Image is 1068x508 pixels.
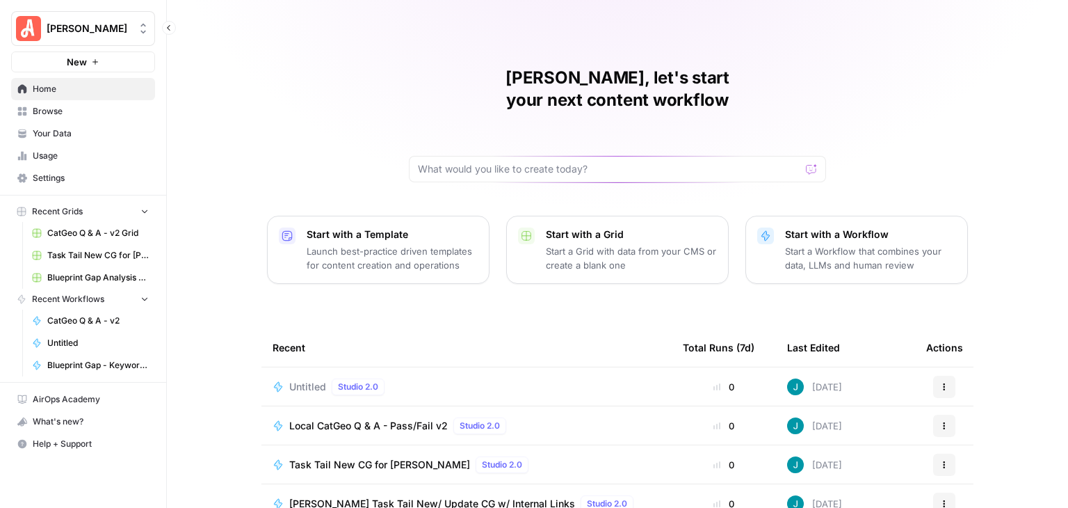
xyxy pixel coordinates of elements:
[787,418,804,434] img: gsxx783f1ftko5iaboo3rry1rxa5
[47,227,149,239] span: CatGeo Q & A - v2 Grid
[47,249,149,262] span: Task Tail New CG for [PERSON_NAME] Grid
[33,127,149,140] span: Your Data
[11,100,155,122] a: Browse
[26,267,155,289] a: Blueprint Gap Analysis Grid
[12,411,154,432] div: What's new?
[67,55,87,69] span: New
[267,216,489,284] button: Start with a TemplateLaunch best-practice driven templates for content creation and operations
[11,289,155,310] button: Recent Workflows
[683,458,765,472] div: 0
[307,228,478,241] p: Start with a Template
[745,216,968,284] button: Start with a WorkflowStart a Workflow that combines your data, LLMs and human review
[16,16,41,41] img: Angi Logo
[11,411,155,433] button: What's new?
[338,381,378,393] span: Studio 2.0
[11,388,155,411] a: AirOps Academy
[11,433,155,455] button: Help + Support
[47,359,149,372] span: Blueprint Gap - Keyword Idea Generator
[11,201,155,222] button: Recent Grids
[546,244,717,272] p: Start a Grid with data from your CMS or create a blank one
[33,83,149,95] span: Home
[26,354,155,376] a: Blueprint Gap - Keyword Idea Generator
[273,457,661,473] a: Task Tail New CG for [PERSON_NAME]Studio 2.0
[11,145,155,167] a: Usage
[26,310,155,332] a: CatGeo Q & A - v2
[307,244,478,272] p: Launch best-practice driven templates for content creation and operations
[787,379,842,395] div: [DATE]
[289,458,470,472] span: Task Tail New CG for [PERSON_NAME]
[787,328,840,367] div: Last Edited
[289,380,326,394] span: Untitled
[32,293,104,305] span: Recent Workflows
[683,380,765,394] div: 0
[787,418,842,434] div: [DATE]
[11,167,155,189] a: Settings
[26,244,155,267] a: Task Tail New CG for [PERSON_NAME] Grid
[785,244,956,272] p: Start a Workflow that combines your data, LLMs and human review
[11,51,155,72] button: New
[460,420,500,432] span: Studio 2.0
[506,216,729,284] button: Start with a GridStart a Grid with data from your CMS or create a blank one
[11,78,155,100] a: Home
[683,419,765,433] div: 0
[26,332,155,354] a: Untitled
[11,122,155,145] a: Your Data
[409,67,826,111] h1: [PERSON_NAME], let's start your next content workflow
[289,419,448,433] span: Local CatGeo Q & A - Pass/Fail v2
[33,172,149,184] span: Settings
[11,11,155,46] button: Workspace: Angi
[33,150,149,162] span: Usage
[273,379,661,395] a: UntitledStudio 2.0
[33,105,149,118] span: Browse
[926,328,963,367] div: Actions
[787,457,804,473] img: gsxx783f1ftko5iaboo3rry1rxa5
[546,228,717,241] p: Start with a Grid
[482,459,522,471] span: Studio 2.0
[47,22,131,35] span: [PERSON_NAME]
[787,457,842,473] div: [DATE]
[785,228,956,241] p: Start with a Workflow
[47,337,149,349] span: Untitled
[273,418,661,434] a: Local CatGeo Q & A - Pass/Fail v2Studio 2.0
[26,222,155,244] a: CatGeo Q & A - v2 Grid
[683,328,754,367] div: Total Runs (7d)
[787,379,804,395] img: gsxx783f1ftko5iaboo3rry1rxa5
[273,328,661,367] div: Recent
[33,438,149,450] span: Help + Support
[33,393,149,406] span: AirOps Academy
[32,205,83,218] span: Recent Grids
[47,271,149,284] span: Blueprint Gap Analysis Grid
[418,162,800,176] input: What would you like to create today?
[47,315,149,327] span: CatGeo Q & A - v2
